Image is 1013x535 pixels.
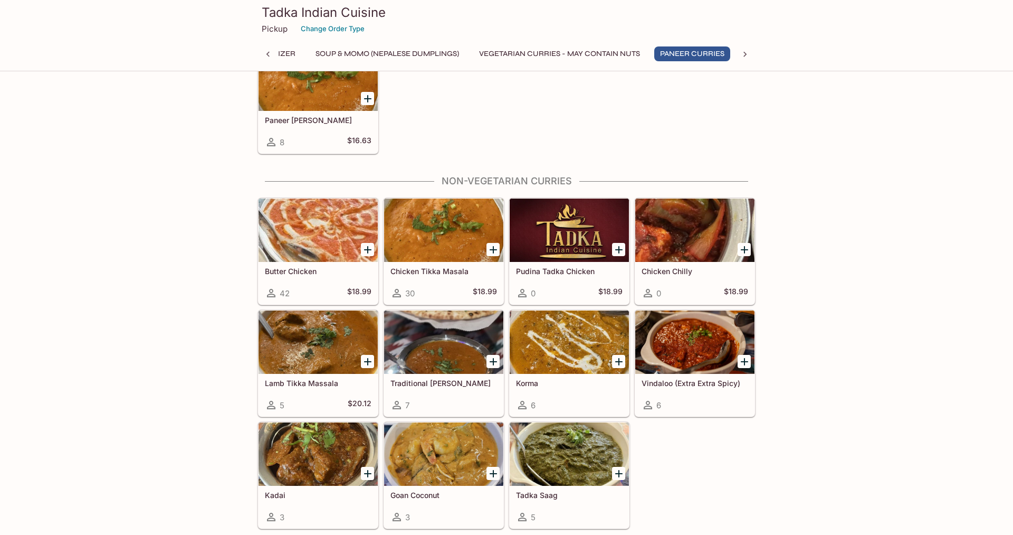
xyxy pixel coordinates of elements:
[361,355,374,368] button: Add Lamb Tikka Massala
[656,288,661,298] span: 0
[280,288,290,298] span: 42
[280,400,284,410] span: 5
[384,198,504,305] a: Chicken Tikka Masala30$18.99
[259,199,378,262] div: Butter Chicken
[473,46,646,61] button: Vegetarian Curries - may contain nuts
[280,512,284,522] span: 3
[635,311,754,374] div: Vindaloo (Extra Extra Spicy)
[642,379,748,388] h5: Vindaloo (Extra Extra Spicy)
[265,379,371,388] h5: Lamb Tikka Massala
[473,287,497,299] h5: $18.99
[738,243,751,256] button: Add Chicken Chilly
[265,116,371,125] h5: Paneer [PERSON_NAME]
[258,198,378,305] a: Butter Chicken42$18.99
[384,311,503,374] div: Traditional Curry
[509,310,629,417] a: Korma6
[310,46,465,61] button: Soup & Momo (Nepalese Dumplings)
[259,48,378,111] div: Paneer Tikka Masala
[361,92,374,105] button: Add Paneer Tikka Masala
[384,310,504,417] a: Traditional [PERSON_NAME]7
[635,198,755,305] a: Chicken Chilly0$18.99
[348,399,371,411] h5: $20.12
[509,198,629,305] a: Pudina Tadka Chicken0$18.99
[259,311,378,374] div: Lamb Tikka Massala
[384,422,504,529] a: Goan Coconut3
[405,400,409,410] span: 7
[265,267,371,276] h5: Butter Chicken
[390,491,497,500] h5: Goan Coconut
[516,379,623,388] h5: Korma
[598,287,623,299] h5: $18.99
[384,199,503,262] div: Chicken Tikka Masala
[510,423,629,486] div: Tadka Saag
[531,400,536,410] span: 6
[635,199,754,262] div: Chicken Chilly
[405,512,410,522] span: 3
[612,355,625,368] button: Add Korma
[262,4,751,21] h3: Tadka Indian Cuisine
[405,288,415,298] span: 30
[265,491,371,500] h5: Kadai
[486,355,500,368] button: Add Traditional Curry
[510,311,629,374] div: Korma
[724,287,748,299] h5: $18.99
[486,243,500,256] button: Add Chicken Tikka Masala
[510,199,629,262] div: Pudina Tadka Chicken
[486,467,500,480] button: Add Goan Coconut
[262,24,288,34] p: Pickup
[509,422,629,529] a: Tadka Saag5
[296,21,369,37] button: Change Order Type
[361,243,374,256] button: Add Butter Chicken
[347,287,371,299] h5: $18.99
[531,512,536,522] span: 5
[612,243,625,256] button: Add Pudina Tadka Chicken
[656,400,661,410] span: 6
[259,423,378,486] div: Kadai
[258,310,378,417] a: Lamb Tikka Massala5$20.12
[384,423,503,486] div: Goan Coconut
[347,136,371,148] h5: $16.63
[258,422,378,529] a: Kadai3
[642,267,748,276] h5: Chicken Chilly
[531,288,536,298] span: 0
[516,267,623,276] h5: Pudina Tadka Chicken
[654,46,730,61] button: Paneer Curries
[390,267,497,276] h5: Chicken Tikka Masala
[258,47,378,154] a: Paneer [PERSON_NAME]8$16.63
[280,137,284,147] span: 8
[257,175,756,187] h4: Non-Vegetarian Curries
[361,467,374,480] button: Add Kadai
[612,467,625,480] button: Add Tadka Saag
[390,379,497,388] h5: Traditional [PERSON_NAME]
[516,491,623,500] h5: Tadka Saag
[738,355,751,368] button: Add Vindaloo (Extra Extra Spicy)
[635,310,755,417] a: Vindaloo (Extra Extra Spicy)6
